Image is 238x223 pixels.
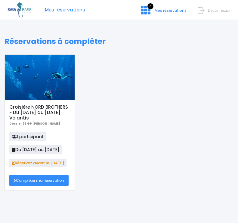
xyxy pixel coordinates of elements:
b: Dossier 25 GP [PERSON_NAME] [9,122,60,125]
span: Réservez avant le [DATE] [9,159,66,167]
a: 4 Mes réservations [136,10,190,15]
h1: Réservations à compléter [5,37,233,46]
span: Mes réservations [155,8,187,13]
h5: Croisière NORD BROTHERS - Du [DATE] au [DATE] Volantis [9,104,70,121]
a: Compléter ma réservation [9,175,69,186]
span: 1 participant [9,132,46,141]
span: 4 [147,3,153,9]
span: Déconnexion [208,8,232,13]
span: Du [DATE] au [DATE] [9,145,62,154]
